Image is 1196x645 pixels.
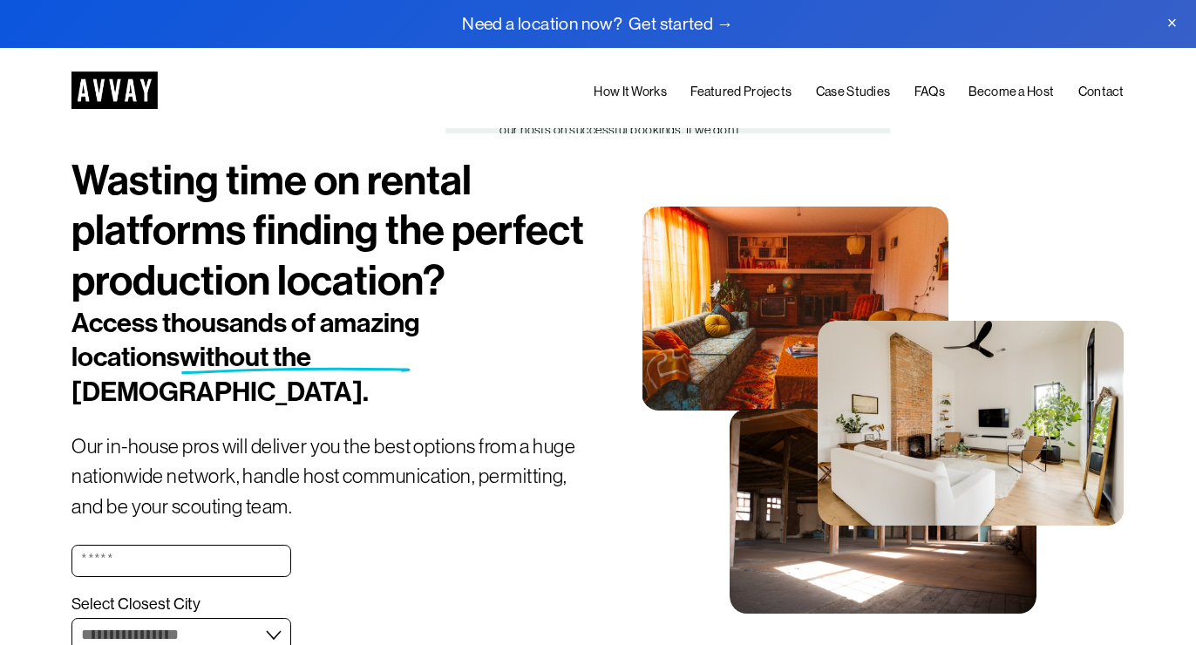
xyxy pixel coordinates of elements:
[71,594,200,614] span: Select Closest City
[1078,80,1125,102] a: Contact
[968,80,1054,102] a: Become a Host
[71,341,369,407] span: without the [DEMOGRAPHIC_DATA].
[71,156,598,306] h1: Wasting time on rental platforms finding the perfect production location?
[690,80,792,102] a: Featured Projects
[71,306,510,409] h2: Access thousands of amazing locations
[594,80,667,102] a: How It Works
[816,80,891,102] a: Case Studies
[71,71,158,109] img: AVVAY - The First Nationwide Location Scouting Co.
[914,80,945,102] a: FAQs
[71,431,598,521] p: Our in-house pros will deliver you the best options from a huge nationwide network, handle host c...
